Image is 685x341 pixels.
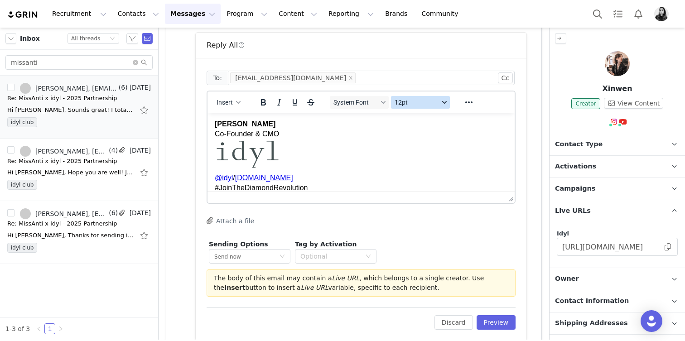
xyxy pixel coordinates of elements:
span: Creator [571,98,601,109]
a: [DOMAIN_NAME] [28,61,86,69]
button: Notifications [628,4,648,24]
strong: [PERSON_NAME] [4,56,54,63]
a: Tasks [608,4,628,24]
span: idyl club [7,117,37,127]
button: Font sizes [391,96,450,109]
span: Owner [555,274,579,284]
i: icon: down [366,254,371,260]
button: Reporting [323,4,379,24]
span: (4) [107,146,118,155]
span: System Font [333,99,378,106]
span: / [4,101,71,107]
i: icon: down [280,254,285,260]
iframe: Rich Text Area [207,113,515,192]
span: Inbox [20,34,40,43]
div: Hi Xinwen, Sounds great! I totally trust you on that. Let me know which date would work for the v... [7,106,134,115]
i: icon: close [348,76,353,81]
img: 3988666f-b618-4335-b92d-0222703392cd.jpg [654,7,669,21]
p: Xinwen [550,83,685,94]
span: Idyl [557,230,569,237]
button: Preview [477,315,516,330]
span: (6) [117,83,128,92]
p: Co-Founder & CMO / #JoinTheDiamondRevolution [7,6,300,81]
a: [PERSON_NAME], [EMAIL_ADDRESS][DOMAIN_NAME] [20,83,117,94]
i: Live URL [301,284,328,291]
a: [PERSON_NAME], [EMAIL_ADDRESS][DOMAIN_NAME] [20,208,107,219]
div: Hi Xinwen, Hope you are well! Just wanted to let you know that the invoice has been paid, you sho... [7,168,134,177]
span: (6) [107,208,118,218]
button: Content [273,4,323,24]
li: 1-3 of 3 [5,323,30,334]
div: Re: MissAnti x idyl - 2025 Partnership [7,94,117,103]
i: icon: close-circle [133,60,138,65]
span: #JoinTheDiamondRevolution [4,107,81,114]
i: icon: right [58,326,63,331]
a: Community [416,4,468,24]
a: 1 [45,324,55,334]
button: View Content [604,98,663,109]
img: 97d6d9b4-f7b9-4290-94c7-b3be03d3cf13.png [7,26,73,57]
div: Open Intercom Messenger [641,310,662,332]
button: Strikethrough [303,96,318,109]
div: Press the Up and Down arrow keys to resize the editor. [505,192,515,203]
li: 1 [44,323,55,334]
button: Messages [165,4,221,24]
button: Italic [271,96,287,109]
button: Profile [649,7,678,21]
img: Xinwen [605,51,630,76]
button: Discard [434,315,473,330]
span: Campaigns [555,184,595,194]
a: @idyl [7,61,25,69]
span: Tag by Activation [295,240,357,248]
a: [PERSON_NAME], [EMAIL_ADDRESS][DOMAIN_NAME] [20,146,107,157]
button: Fonts [330,96,389,109]
button: Insert [213,96,244,109]
input: Search mail [5,55,153,70]
div: [PERSON_NAME], [EMAIL_ADDRESS][DOMAIN_NAME] [35,210,107,217]
span: Contact Information [555,296,629,306]
div: [PERSON_NAME], [EMAIL_ADDRESS][DOMAIN_NAME] [35,85,117,92]
span: Shipping Addresses [555,318,628,328]
i: icon: left [36,326,42,331]
li: Previous Page [34,323,44,334]
div: [PERSON_NAME], [EMAIL_ADDRESS][DOMAIN_NAME] [35,148,107,155]
span: Sending Options [209,240,268,248]
img: 97d6d9b4-f7b9-4290-94c7-b3be03d3cf13.png [4,70,69,101]
button: Bold [256,96,271,109]
img: instagram.svg [610,118,617,125]
span: 12pt [395,99,439,106]
div: Optional [300,252,361,261]
span: Looking forward! [4,43,48,50]
div: Reply All [207,40,245,51]
div: All threads [71,34,100,43]
span: Send Email [142,33,153,44]
button: Recruitment [47,4,112,24]
button: Reveal or hide additional toolbar items [461,96,477,109]
span: Activations [555,162,596,172]
span: Live URLs [555,206,591,216]
span: Contact Type [555,139,603,149]
a: Brands [380,4,415,24]
a: @idyl [4,101,19,107]
span: To: [207,71,228,85]
span: Co-Founder & CMO [4,63,58,70]
button: Program [221,4,273,24]
li: Next Page [55,323,66,334]
button: Attach a file [207,215,254,226]
span: You can already use the link below to make a new selection: [URL][DOMAIN_NAME] [4,30,230,37]
span: Insert [217,99,233,106]
span: Sounds great! I totally trust you on that. Let me know which date would work for the video. [4,17,244,24]
div: [EMAIL_ADDRESS][DOMAIN_NAME] [235,73,346,83]
button: Underline [287,96,303,109]
div: Hi Xinwen, Thanks for sending it over, as always the pieces look stunning on you!! I absolutely l... [7,231,134,240]
span: idyl club [7,243,37,253]
span: Hi [PERSON_NAME], [4,4,63,10]
i: icon: down [110,36,115,42]
span: Send now [214,254,241,260]
img: grin logo [7,10,39,19]
i: icon: search [141,59,147,66]
i: Live URL [332,274,360,282]
b: Insert [224,284,246,291]
strong: [PERSON_NAME] [7,7,68,15]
